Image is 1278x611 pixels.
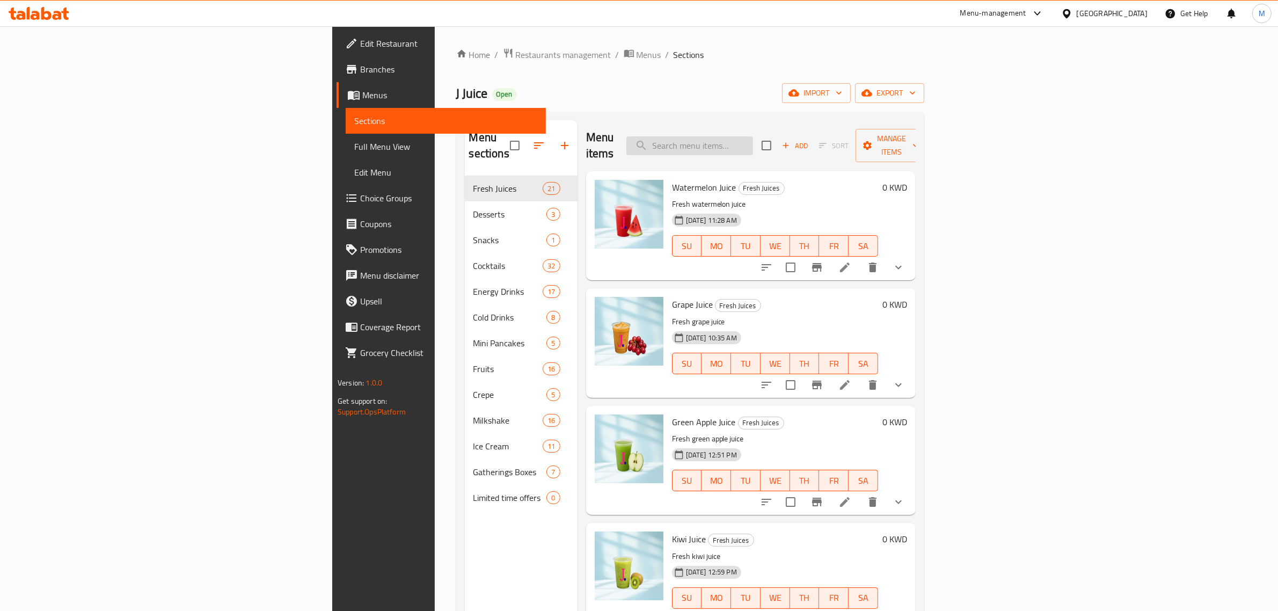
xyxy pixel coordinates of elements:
[755,134,778,157] span: Select section
[819,353,849,374] button: FR
[849,235,878,257] button: SA
[677,473,698,489] span: SU
[754,372,779,398] button: sort-choices
[546,208,560,221] div: items
[337,237,546,263] a: Promotions
[547,312,559,323] span: 8
[819,470,849,491] button: FR
[546,465,560,478] div: items
[804,254,830,280] button: Branch-specific-item
[765,356,786,372] span: WE
[715,300,761,312] span: Fresh Juices
[465,433,578,459] div: Ice Cream11
[465,330,578,356] div: Mini Pancakes5
[360,243,537,256] span: Promotions
[465,227,578,253] div: Snacks1
[682,567,741,577] span: [DATE] 12:59 PM
[595,414,663,483] img: Green Apple Juice
[337,211,546,237] a: Coupons
[735,473,756,489] span: TU
[738,417,784,430] div: Fresh Juices
[708,534,754,547] div: Fresh Juices
[637,48,661,61] span: Menus
[855,83,924,103] button: export
[473,491,547,504] span: Limited time offers
[706,473,727,489] span: MO
[754,489,779,515] button: sort-choices
[892,379,905,391] svg: Show Choices
[739,417,784,429] span: Fresh Juices
[731,470,761,491] button: TU
[706,238,727,254] span: MO
[779,256,802,279] span: Select to update
[543,414,560,427] div: items
[790,470,820,491] button: TH
[672,179,736,195] span: Watermelon Juice
[473,311,547,324] span: Cold Drinks
[473,259,543,272] div: Cocktails
[849,353,878,374] button: SA
[543,261,559,271] span: 32
[465,304,578,330] div: Cold Drinks8
[543,416,559,426] span: 16
[677,590,698,606] span: SU
[543,287,559,297] span: 17
[552,133,578,158] button: Add section
[1077,8,1148,19] div: [GEOGRAPHIC_DATA]
[473,182,543,195] span: Fresh Juices
[473,337,547,350] span: Mini Pancakes
[886,372,911,398] button: show more
[465,459,578,485] div: Gatherings Boxes7
[473,465,547,478] span: Gatherings Boxes
[354,114,537,127] span: Sections
[823,238,844,254] span: FR
[853,473,874,489] span: SA
[823,590,844,606] span: FR
[706,356,727,372] span: MO
[794,238,815,254] span: TH
[819,235,849,257] button: FR
[337,82,546,108] a: Menus
[731,235,761,257] button: TU
[860,489,886,515] button: delete
[543,182,560,195] div: items
[672,470,702,491] button: SU
[547,493,559,503] span: 0
[892,496,905,508] svg: Show Choices
[1259,8,1265,19] span: M
[779,374,802,396] span: Select to update
[473,285,543,298] div: Energy Drinks
[672,315,878,329] p: Fresh grape juice
[543,440,560,453] div: items
[672,550,878,563] p: Fresh kiwi juice
[860,254,886,280] button: delete
[682,450,741,460] span: [DATE] 12:51 PM
[761,235,790,257] button: WE
[547,390,559,400] span: 5
[354,140,537,153] span: Full Menu View
[666,48,669,61] li: /
[595,180,663,249] img: Watermelon Juice
[735,238,756,254] span: TU
[882,180,907,195] h6: 0 KWD
[465,253,578,279] div: Cocktails32
[702,353,731,374] button: MO
[823,473,844,489] span: FR
[346,108,546,134] a: Sections
[526,133,552,158] span: Sort sections
[882,414,907,430] h6: 0 KWD
[360,37,537,50] span: Edit Restaurant
[761,353,790,374] button: WE
[337,288,546,314] a: Upsell
[543,362,560,375] div: items
[672,414,736,430] span: Green Apple Juice
[473,388,547,401] span: Crepe
[473,362,543,375] div: Fruits
[473,440,543,453] div: Ice Cream
[337,340,546,366] a: Grocery Checklist
[706,590,727,606] span: MO
[626,136,753,155] input: search
[794,473,815,489] span: TH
